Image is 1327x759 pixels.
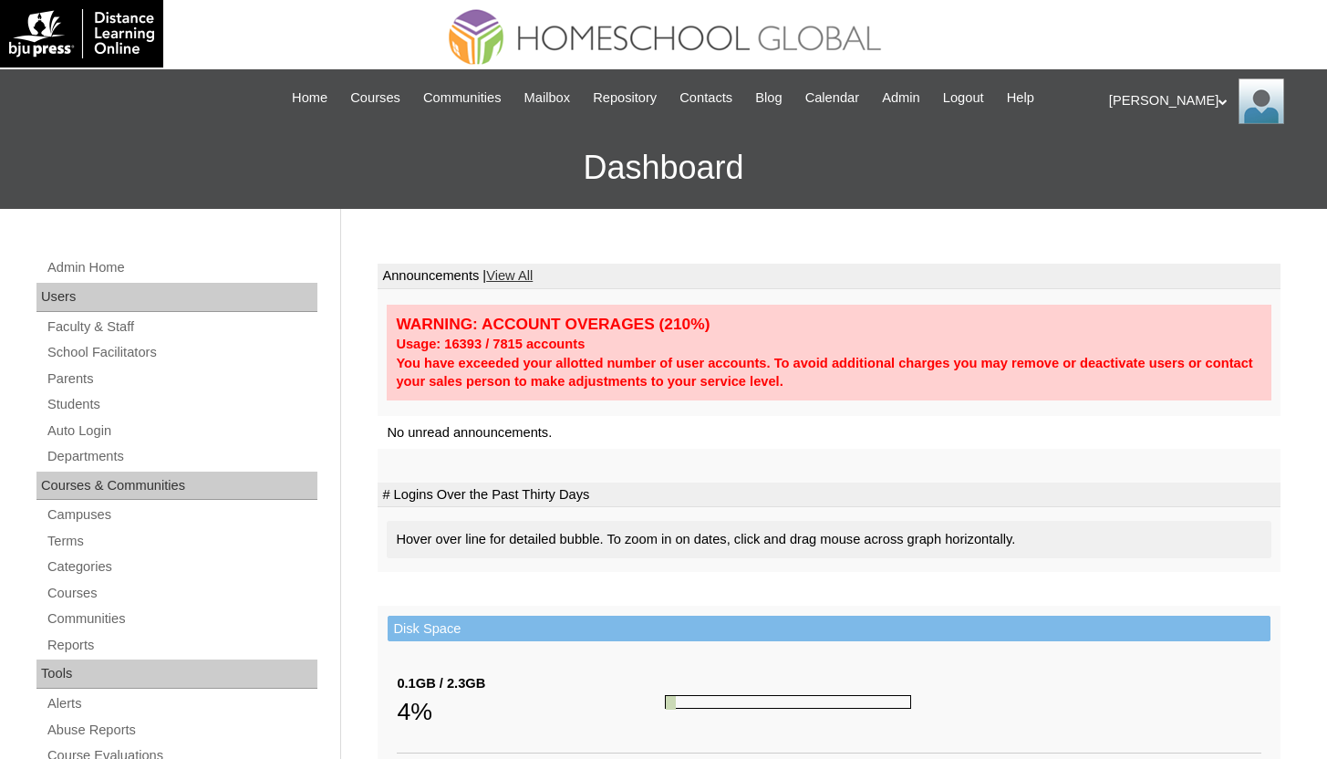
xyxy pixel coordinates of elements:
div: WARNING: ACCOUNT OVERAGES (210%) [396,314,1262,335]
span: Mailbox [524,88,571,109]
a: Abuse Reports [46,719,317,742]
h3: Dashboard [9,127,1318,209]
img: logo-white.png [9,9,154,58]
div: [PERSON_NAME] [1109,78,1309,124]
a: Categories [46,556,317,578]
strong: Usage: 16393 / 7815 accounts [396,337,585,351]
a: Terms [46,530,317,553]
a: View All [486,268,533,283]
a: Logout [934,88,993,109]
a: Calendar [796,88,868,109]
a: Parents [46,368,317,390]
span: Calendar [805,88,859,109]
span: Home [292,88,327,109]
a: Contacts [670,88,741,109]
span: Logout [943,88,984,109]
a: Courses [341,88,410,109]
span: Communities [423,88,502,109]
span: Repository [593,88,657,109]
div: Hover over line for detailed bubble. To zoom in on dates, click and drag mouse across graph horiz... [387,521,1271,558]
span: Courses [350,88,400,109]
a: Repository [584,88,666,109]
a: Blog [746,88,791,109]
a: Campuses [46,504,317,526]
a: Admin [873,88,929,109]
a: School Facilitators [46,341,317,364]
td: Disk Space [388,616,1270,642]
div: Users [36,283,317,312]
img: Anna Beltran [1239,78,1284,124]
td: Announcements | [378,264,1280,289]
a: Mailbox [515,88,580,109]
div: 4% [397,693,665,730]
td: No unread announcements. [378,416,1280,450]
a: Departments [46,445,317,468]
a: Help [998,88,1043,109]
div: Courses & Communities [36,472,317,501]
a: Students [46,393,317,416]
a: Home [283,88,337,109]
div: You have exceeded your allotted number of user accounts. To avoid additional charges you may remo... [396,354,1262,391]
a: Reports [46,634,317,657]
span: Admin [882,88,920,109]
a: Admin Home [46,256,317,279]
a: Courses [46,582,317,605]
a: Communities [414,88,511,109]
a: Alerts [46,692,317,715]
td: # Logins Over the Past Thirty Days [378,483,1280,508]
span: Help [1007,88,1034,109]
span: Blog [755,88,782,109]
a: Faculty & Staff [46,316,317,338]
div: Tools [36,660,317,689]
span: Contacts [679,88,732,109]
a: Communities [46,608,317,630]
a: Auto Login [46,420,317,442]
div: 0.1GB / 2.3GB [397,674,665,693]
